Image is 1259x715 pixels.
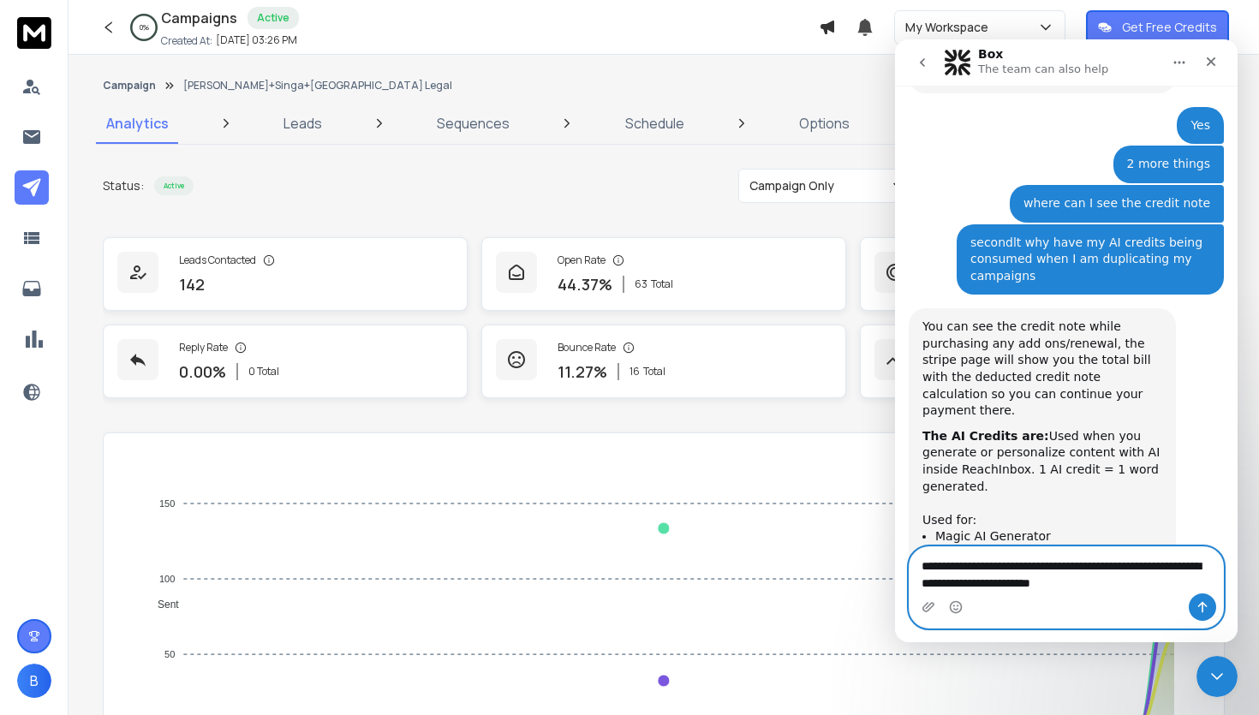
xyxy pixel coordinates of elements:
p: 0 % [140,22,149,33]
a: Schedule [615,103,695,144]
iframe: Intercom live chat [895,39,1238,642]
iframe: Intercom live chat [1196,656,1238,697]
p: 142 [179,272,205,296]
p: 0 Total [248,365,279,378]
textarea: Message… [15,508,328,554]
p: Open Rate [558,253,606,267]
p: My Workspace [905,19,995,36]
p: Options [799,113,850,134]
span: Total [643,365,665,378]
p: Analytics [106,113,169,134]
p: Leads Contacted [179,253,256,267]
button: Send a message… [294,554,321,581]
p: 44.37 % [558,272,612,296]
a: Leads [273,103,332,144]
a: Sequences [427,103,520,144]
p: Campaign Only [749,177,841,194]
a: Analytics [96,103,179,144]
a: Opportunities0$0 [860,325,1225,398]
div: You can see the credit note while purchasing any add ons/renewal, the stripe page will show you t... [27,279,267,380]
p: Leads [283,113,322,134]
span: Sent [145,599,179,611]
h1: Campaigns [161,8,237,28]
p: Reply Rate [179,341,228,355]
p: Get Free Credits [1122,19,1217,36]
span: 63 [635,277,647,291]
div: Active [154,176,194,195]
p: Schedule [625,113,684,134]
p: 11.27 % [558,360,607,384]
button: B [17,664,51,698]
button: Campaign [103,79,156,92]
p: Created At: [161,34,212,48]
span: 16 [629,365,640,378]
button: Get Free Credits [1086,10,1229,45]
span: Total [651,277,673,291]
div: Used when you generate or personalize content with AI inside ReachInbox. 1 AI credit = 1 word gen... [27,389,267,473]
a: Options [789,103,860,144]
div: Active [248,7,299,29]
b: The AI Credits are: [27,390,154,403]
p: Bounce Rate [558,341,616,355]
a: Leads Contacted142 [103,237,468,311]
a: Bounce Rate11.27%16Total [481,325,846,398]
tspan: 50 [164,649,175,659]
button: Emoji picker [54,561,68,575]
p: [PERSON_NAME]+Singa+[GEOGRAPHIC_DATA] Legal [183,79,452,92]
p: 0.00 % [179,360,226,384]
tspan: 150 [159,498,175,509]
p: [DATE] 03:26 PM [216,33,297,47]
a: Reply Rate0.00%0 Total [103,325,468,398]
a: Open Rate44.37%63Total [481,237,846,311]
p: Sequences [437,113,510,134]
p: Status: [103,177,144,194]
a: Click Rate0.00%0 Total [860,237,1225,311]
div: Used for: [27,473,267,490]
li: Magic AI Generator [40,489,267,505]
button: Upload attachment [27,561,40,575]
tspan: 100 [159,574,175,584]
